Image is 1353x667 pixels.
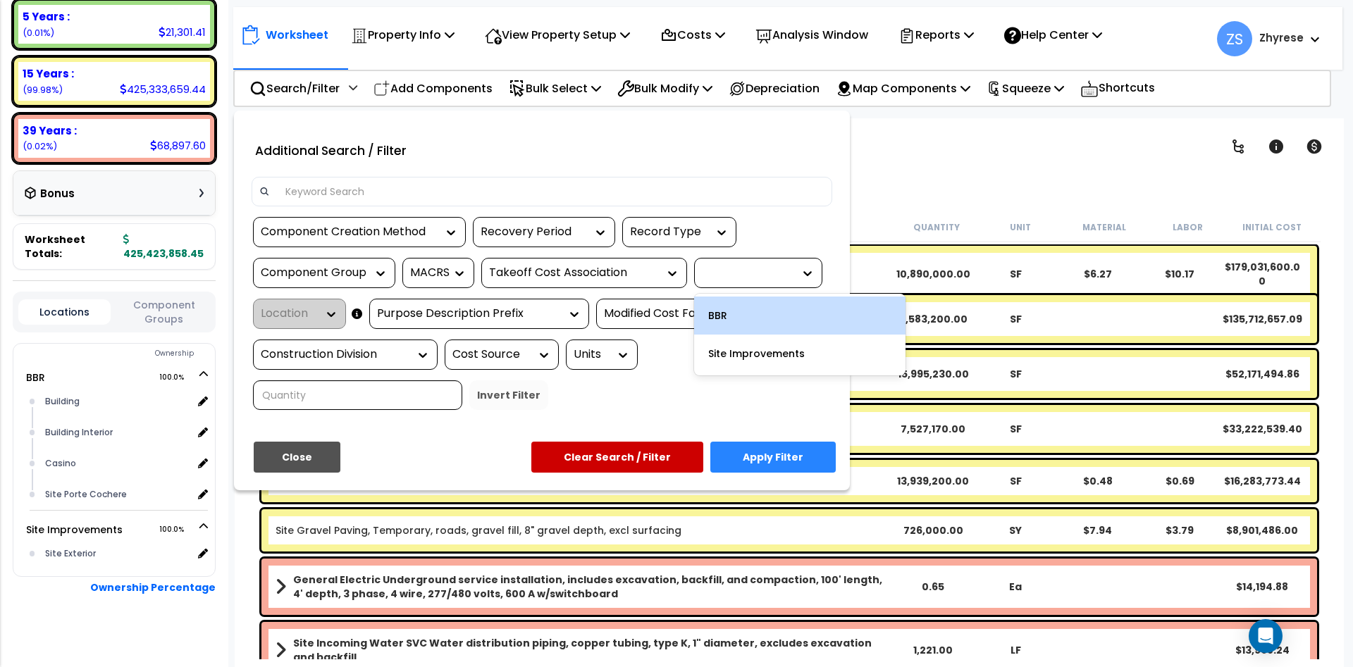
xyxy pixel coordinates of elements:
[23,123,77,138] b: 39 Years :
[630,224,708,240] div: Record Type
[694,297,906,335] div: BBR
[574,347,609,363] div: Units
[118,297,210,327] button: Component Groups
[42,424,192,441] div: Building Interior
[159,521,197,538] span: 100.0%
[23,84,63,96] small: (99.98%)
[159,369,197,386] span: 100.0%
[410,265,445,281] div: MACRS
[23,66,74,81] b: 15 Years :
[25,232,118,261] span: Worksheet Totals:
[531,442,703,473] button: Clear Search / Filter
[26,523,123,537] a: Site Improvements 100.0%
[452,347,530,363] div: Cost Source
[477,388,540,402] b: Invert Filter
[604,306,752,322] div: Modified Cost Factors
[42,486,192,503] div: Site Porte Cochere
[150,138,206,153] div: 68,897.60
[489,265,658,281] div: Takeoff Cost Association
[42,455,192,472] div: Casino
[241,139,421,163] div: Additional Search / Filter
[23,140,57,152] small: (0.02%)
[23,27,54,39] small: (0.01%)
[254,442,340,473] button: Close
[702,265,793,281] div: Property Unit
[694,335,906,373] div: Site Improvements
[42,393,192,410] div: Building
[42,345,215,362] div: Ownership
[159,25,206,39] div: 21,301.41
[90,580,216,594] b: Ownership Percentage
[40,188,75,200] h3: Bonus
[261,347,409,363] div: Construction Division
[377,306,560,322] div: Purpose Description Prefix
[481,224,586,240] div: Recovery Period
[26,370,45,385] a: BBR 100.0%
[1249,619,1283,653] div: Open Intercom Messenger
[42,545,192,562] div: Site Exterior
[352,314,362,315] i: Please select Property Unit to enable Location
[253,380,462,410] input: Quantity
[123,232,204,261] b: 425,423,858.45
[469,380,548,410] button: Invert Filter
[277,181,824,202] input: Keyword Search
[710,442,836,473] button: Apply Filter
[261,265,366,281] div: Component Group
[18,299,111,325] button: Locations
[23,9,70,24] b: 5 Years :
[261,224,437,240] div: Component Creation Method
[120,82,206,96] div: 425,333,659.44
